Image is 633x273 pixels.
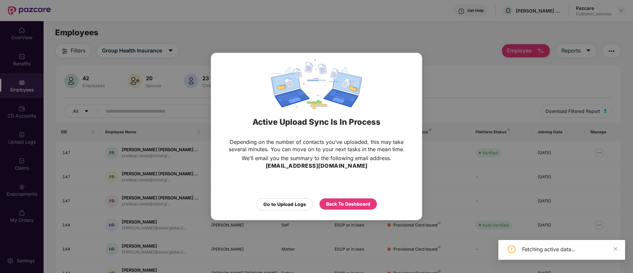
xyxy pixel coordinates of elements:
[266,162,368,170] h3: [EMAIL_ADDRESS][DOMAIN_NAME]
[271,59,362,109] img: svg+xml;base64,PHN2ZyBpZD0iRGF0YV9zeW5jaW5nIiB4bWxucz0iaHR0cDovL3d3dy53My5vcmcvMjAwMC9zdmciIHdpZH...
[263,201,306,208] div: Go to Upload Logs
[613,247,618,251] span: close
[508,245,516,253] span: exclamation-circle
[224,138,409,153] p: Depending on the number of contacts you’ve uploaded, this may take several minutes. You can move ...
[522,245,617,253] div: Fetching active data...
[219,109,414,135] div: Active Upload Sync Is In Process
[242,154,391,162] p: We’ll email you the summary to the following email address.
[326,200,370,208] div: Back To Dashboard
